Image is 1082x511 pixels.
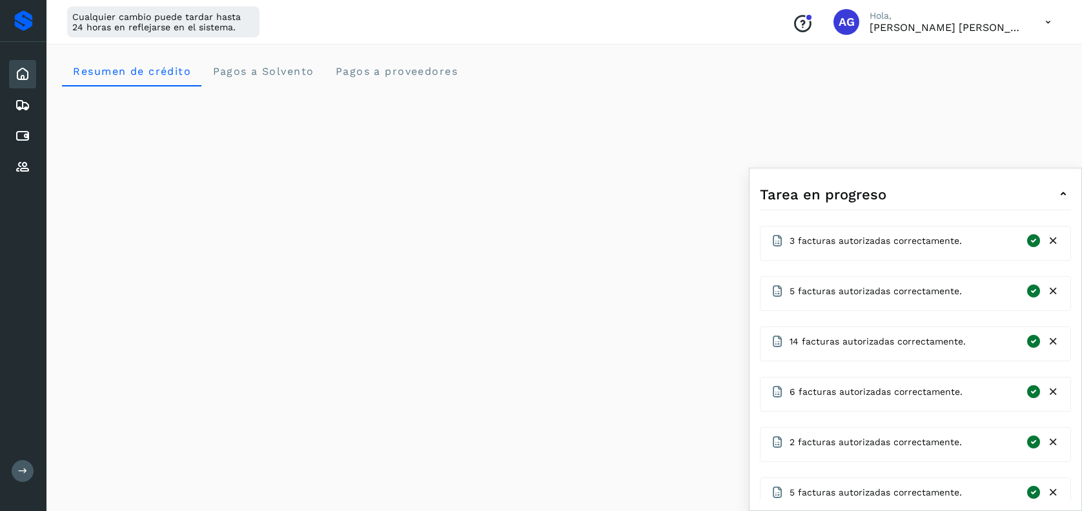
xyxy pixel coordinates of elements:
span: 2 facturas autorizadas correctamente. [790,436,962,449]
div: Inicio [9,60,36,88]
span: 14 facturas autorizadas correctamente. [790,335,966,348]
div: Cuentas por pagar [9,122,36,150]
div: Tarea en progreso [760,179,1071,210]
div: Embarques [9,91,36,119]
span: Pagos a proveedores [334,65,458,77]
span: Resumen de crédito [72,65,191,77]
span: 5 facturas autorizadas correctamente. [790,285,962,298]
span: 6 facturas autorizadas correctamente. [790,385,963,399]
div: Cualquier cambio puede tardar hasta 24 horas en reflejarse en el sistema. [67,6,260,37]
span: Tarea en progreso [760,184,886,205]
span: Pagos a Solvento [212,65,314,77]
p: Abigail Gonzalez Leon [870,21,1025,34]
p: Hola, [870,10,1025,21]
span: 3 facturas autorizadas correctamente. [790,234,962,248]
span: 5 facturas autorizadas correctamente. [790,486,962,499]
div: Proveedores [9,153,36,181]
